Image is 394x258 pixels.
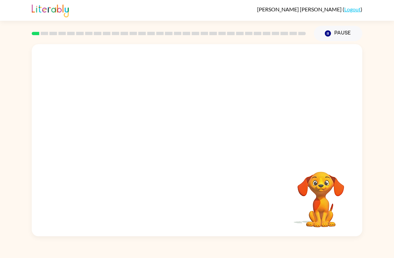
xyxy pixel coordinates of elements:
video: Your browser must support playing .mp4 files to use Literably. Please try using another browser. [287,161,354,228]
img: Literably [32,3,69,17]
button: Pause [314,26,362,41]
a: Logout [344,6,361,12]
span: [PERSON_NAME] [PERSON_NAME] [257,6,343,12]
div: ( ) [257,6,362,12]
